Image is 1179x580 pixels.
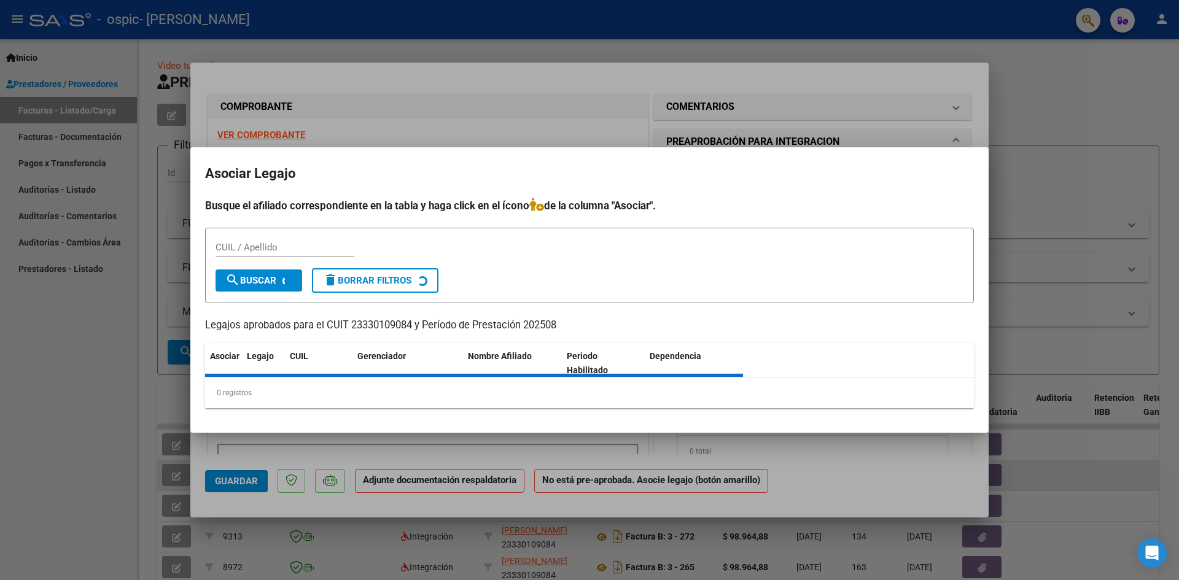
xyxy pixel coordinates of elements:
span: Buscar [225,275,276,286]
span: CUIL [290,351,308,361]
mat-icon: delete [323,273,338,287]
span: Nombre Afiliado [468,351,532,361]
h4: Busque el afiliado correspondiente en la tabla y haga click en el ícono de la columna "Asociar". [205,198,974,214]
div: 0 registros [205,377,974,408]
datatable-header-cell: Periodo Habilitado [562,343,645,384]
mat-icon: search [225,273,240,287]
datatable-header-cell: CUIL [285,343,352,384]
span: Gerenciador [357,351,406,361]
datatable-header-cell: Legajo [242,343,285,384]
datatable-header-cell: Dependencia [645,343,744,384]
button: Borrar Filtros [312,268,438,293]
span: Borrar Filtros [323,275,411,286]
datatable-header-cell: Asociar [205,343,242,384]
datatable-header-cell: Gerenciador [352,343,463,384]
h2: Asociar Legajo [205,162,974,185]
datatable-header-cell: Nombre Afiliado [463,343,562,384]
span: Dependencia [650,351,701,361]
button: Buscar [216,269,302,292]
div: Open Intercom Messenger [1137,538,1167,568]
span: Legajo [247,351,274,361]
span: Periodo Habilitado [567,351,608,375]
p: Legajos aprobados para el CUIT 23330109084 y Período de Prestación 202508 [205,318,974,333]
span: Asociar [210,351,239,361]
